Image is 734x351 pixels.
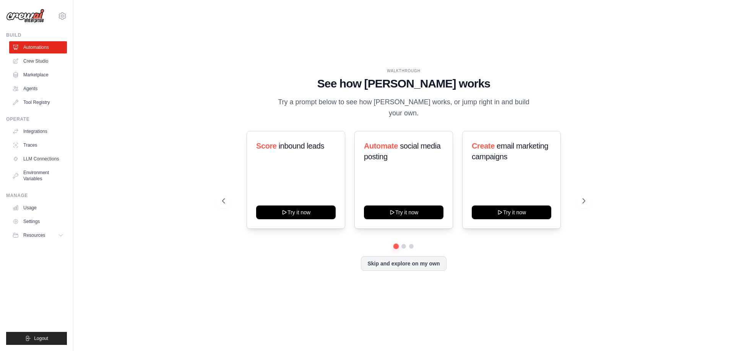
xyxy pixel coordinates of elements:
button: Try it now [364,205,443,219]
button: Skip and explore on my own [361,256,446,271]
a: Agents [9,82,67,95]
img: Logo [6,9,44,23]
a: Usage [9,202,67,214]
span: inbound leads [279,142,324,150]
button: Try it now [472,205,551,219]
h1: See how [PERSON_NAME] works [222,77,585,91]
div: Build [6,32,67,38]
a: Integrations [9,125,67,137]
button: Try it now [256,205,336,219]
a: Tool Registry [9,96,67,108]
button: Logout [6,332,67,345]
span: Automate [364,142,398,150]
a: Marketplace [9,69,67,81]
span: Score [256,142,277,150]
span: social media posting [364,142,441,161]
a: Traces [9,139,67,151]
p: Try a prompt below to see how [PERSON_NAME] works, or jump right in and build your own. [275,97,532,119]
a: Environment Variables [9,167,67,185]
span: Create [472,142,495,150]
a: LLM Connections [9,153,67,165]
a: Crew Studio [9,55,67,67]
button: Resources [9,229,67,241]
a: Automations [9,41,67,53]
span: Logout [34,335,48,341]
a: Settings [9,215,67,228]
span: Resources [23,232,45,238]
div: Manage [6,192,67,199]
span: email marketing campaigns [472,142,548,161]
div: Operate [6,116,67,122]
div: WALKTHROUGH [222,68,585,74]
